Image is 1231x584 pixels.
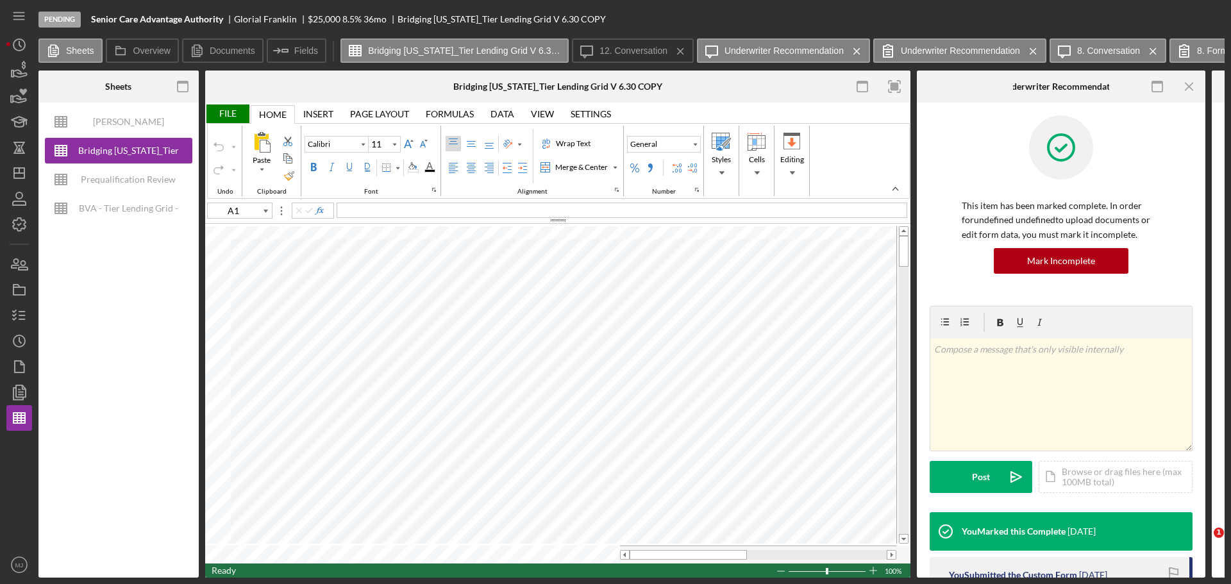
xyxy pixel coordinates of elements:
div: Settings [562,104,619,123]
div: Zoom In [868,563,878,578]
div: indicatorAlignment [612,185,622,195]
button: Prequalification Review (TEMPLATE) – Entity Name – Date Completed (1) [45,167,192,192]
label: Right Align [482,160,497,176]
div: Insert [295,104,342,123]
div: Bridging [US_STATE]_Tier Lending Grid V 6.30 COPY [398,14,606,24]
span: 100% [885,564,904,578]
label: Center Align [464,160,479,176]
label: Fields [294,46,318,56]
div: Comma Style [642,160,658,176]
label: Top Align [446,136,461,151]
div: Number [624,126,704,196]
button: Insert Function [314,206,324,216]
label: Documents [210,46,255,56]
div: Cells [740,129,773,180]
div: Undo [214,188,237,196]
label: Middle Align [464,136,479,151]
div: Editing [778,154,807,165]
div: Copy [280,151,296,166]
label: Bold [306,160,321,175]
p: This item has been marked complete. In order for undefined undefined to upload documents or edit ... [962,199,1160,242]
div: Background Color [405,160,421,175]
div: You Marked this Complete [962,526,1066,537]
iframe: Intercom live chat [1187,528,1218,558]
div: Zoom [826,568,828,574]
div: Zoom [788,563,868,578]
span: 1 [1214,528,1224,538]
div: Increase Indent [515,160,530,176]
div: View [531,109,554,119]
div: Page Layout [342,104,417,123]
div: Bridging [US_STATE]_Tier Lending Grid V 6.30 COPY [453,81,662,92]
button: 8. Conversation [1050,38,1166,63]
div: Clipboard [254,188,290,196]
time: 2025-09-05 20:28 [1079,570,1107,580]
label: Double Underline [360,160,375,175]
div: Font Color [421,160,438,175]
button: MJ [6,552,32,578]
div: Decrease Indent [499,160,515,176]
div: Font [301,126,441,196]
div: Clipboard [242,126,301,196]
button: Mark Incomplete [994,248,1128,274]
div: Merge & Center [553,162,610,173]
div: Number Format [627,136,701,153]
span: Ready [212,565,236,576]
div: General [628,138,660,150]
button: Bridging [US_STATE]_Tier Lending Grid V 6.30 COPY [45,138,192,163]
label: Format Painter [281,168,297,183]
div: Alignment [514,188,551,196]
label: Bottom Align [482,136,497,151]
div: Editing [775,129,808,180]
div: indicatorFonts [429,185,439,195]
time: 2025-09-05 20:28 [1068,526,1096,537]
div: Data [482,104,523,123]
div: Font [361,188,381,196]
label: 8. Form [1197,46,1228,56]
div: 36 mo [364,14,387,24]
div: Increase Decimal [669,160,685,176]
label: Underwriter Recommendation [724,46,844,56]
label: Bridging [US_STATE]_Tier Lending Grid V 6.30 COPY [368,46,560,56]
div: Styles [705,129,738,180]
div: Alignment [441,126,624,196]
div: Orientation [500,137,524,152]
div: You Submitted the Custom Form [949,570,1077,580]
div: Glorial Franklin [234,14,308,24]
div: Formulas [426,109,474,119]
div: Cells [746,154,767,165]
div: Post [972,461,990,493]
label: 12. Conversation [599,46,667,56]
div: BVA - Tier Lending Grid - [DATE] [77,196,180,221]
div: Zoom Out [776,564,786,578]
label: 8. Conversation [1077,46,1140,56]
div: Undo [208,126,242,196]
b: Senior Care Advantage Authority [91,14,223,24]
button: 12. Conversation [572,38,694,63]
div: Cut [280,133,296,149]
div: Formulas [417,104,482,123]
div: Decrease Decimal [685,160,700,176]
div: Increase Font Size [401,136,416,151]
div: Percent Style [627,160,642,176]
button: [PERSON_NAME] Underwriting Analysis - Business Name - MM.DD.YY. - Copy [45,109,192,135]
div: Home [259,110,287,120]
div: [PERSON_NAME] Underwriting Analysis - Business Name - MM.DD.YY. - Copy [77,109,180,135]
div: In Ready mode [212,563,236,578]
div: View [523,104,562,123]
text: MJ [15,562,24,569]
div: Page Layout [350,109,409,119]
button: General [627,136,701,153]
button: Post [930,461,1032,493]
div: Styles [709,154,733,165]
div: Paste All [245,129,278,179]
div: Home [251,105,295,124]
label: Underline [342,160,357,175]
div: Sheets [105,81,131,92]
label: Wrap Text [539,136,594,151]
button: Bridging [US_STATE]_Tier Lending Grid V 6.30 COPY [340,38,569,63]
span: $25,000 [308,13,340,24]
label: Left Align [446,160,461,176]
div: Mark Incomplete [1027,248,1095,274]
div: Border [378,160,403,176]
